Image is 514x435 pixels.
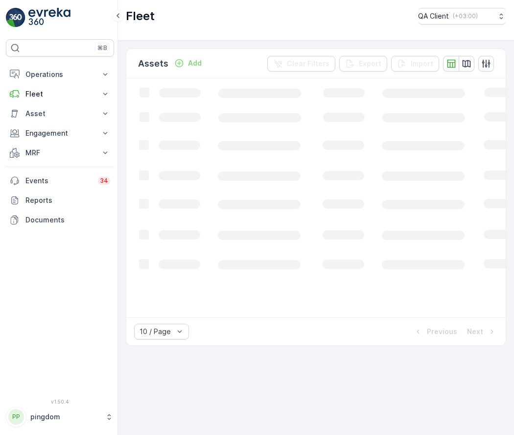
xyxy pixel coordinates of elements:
[359,59,381,69] p: Export
[467,327,483,337] p: Next
[188,58,202,68] p: Add
[25,215,110,225] p: Documents
[25,148,94,158] p: MRF
[466,326,498,338] button: Next
[453,12,478,20] p: ( +03:00 )
[30,412,100,422] p: pingdom
[6,407,114,427] button: PPpingdom
[6,65,114,84] button: Operations
[287,59,329,69] p: Clear Filters
[6,191,114,210] a: Reports
[6,399,114,405] span: v 1.50.4
[126,8,155,24] p: Fleet
[418,11,449,21] p: QA Client
[391,56,439,72] button: Import
[8,409,24,425] div: PP
[100,177,108,185] p: 34
[6,210,114,230] a: Documents
[138,57,168,71] p: Assets
[6,123,114,143] button: Engagement
[28,8,70,27] img: logo_light-DOdMpM7g.png
[25,70,94,79] p: Operations
[6,8,25,27] img: logo
[25,109,94,119] p: Asset
[25,128,94,138] p: Engagement
[25,89,94,99] p: Fleet
[267,56,335,72] button: Clear Filters
[6,84,114,104] button: Fleet
[6,171,114,191] a: Events34
[339,56,387,72] button: Export
[418,8,506,24] button: QA Client(+03:00)
[6,104,114,123] button: Asset
[170,57,206,69] button: Add
[427,327,457,337] p: Previous
[412,326,458,338] button: Previous
[25,176,92,186] p: Events
[97,44,107,52] p: ⌘B
[6,143,114,163] button: MRF
[25,195,110,205] p: Reports
[411,59,433,69] p: Import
